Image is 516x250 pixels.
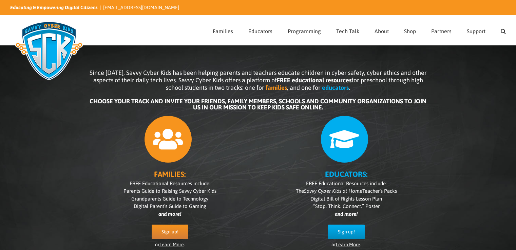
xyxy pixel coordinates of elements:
span: Grandparents Guide to Technology [131,196,208,202]
span: Digital Parent’s Guide to Gaming [134,203,206,209]
span: Parents Guide to Raising Savvy Cyber Kids [123,188,216,194]
span: Educators [248,28,272,34]
a: Families [213,15,233,45]
span: . [349,84,350,91]
a: Sign up! [328,225,365,239]
i: Savvy Cyber Kids at Home [304,188,362,194]
span: FREE Educational Resources include: [130,181,210,186]
nav: Main Menu [213,15,506,45]
span: “Stop. Think. Connect.” Poster [313,203,380,209]
a: About [375,15,389,45]
b: CHOOSE YOUR TRACK AND INVITE YOUR FRIENDS, FAMILY MEMBERS, SCHOOLS AND COMMUNITY ORGANIZATIONS TO... [90,98,426,111]
i: and more! [158,211,181,217]
a: Partners [431,15,452,45]
span: Sign up! [338,229,355,235]
b: educators [322,84,349,91]
a: Programming [288,15,321,45]
span: , and one for [287,84,321,91]
a: Sign up! [152,225,188,239]
a: Support [467,15,485,45]
span: About [375,28,389,34]
span: Programming [288,28,321,34]
a: Search [501,15,506,45]
span: The Teacher’s Packs [296,188,397,194]
b: FAMILIES: [154,170,186,179]
span: Partners [431,28,452,34]
span: Sign up! [161,229,178,235]
a: Educators [248,15,272,45]
span: Digital Bill of Rights Lesson Plan [310,196,382,202]
b: families [266,84,287,91]
span: or . [155,242,185,247]
span: Shop [404,28,416,34]
b: FREE educational resources [277,77,351,84]
span: Families [213,28,233,34]
a: [EMAIL_ADDRESS][DOMAIN_NAME] [103,5,179,10]
span: Tech Talk [336,28,359,34]
span: FREE Educational Resources include: [306,181,387,186]
a: Learn More [159,242,184,247]
span: or . [331,242,361,247]
i: Educating & Empowering Digital Citizens [10,5,98,10]
span: Support [467,28,485,34]
b: EDUCATORS: [325,170,367,179]
i: and more! [335,211,358,217]
img: Savvy Cyber Kids Logo [10,17,88,85]
a: Tech Talk [336,15,359,45]
span: Since [DATE], Savvy Cyber Kids has been helping parents and teachers educate children in cyber sa... [90,69,427,91]
a: Shop [404,15,416,45]
a: Learn More [336,242,360,247]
